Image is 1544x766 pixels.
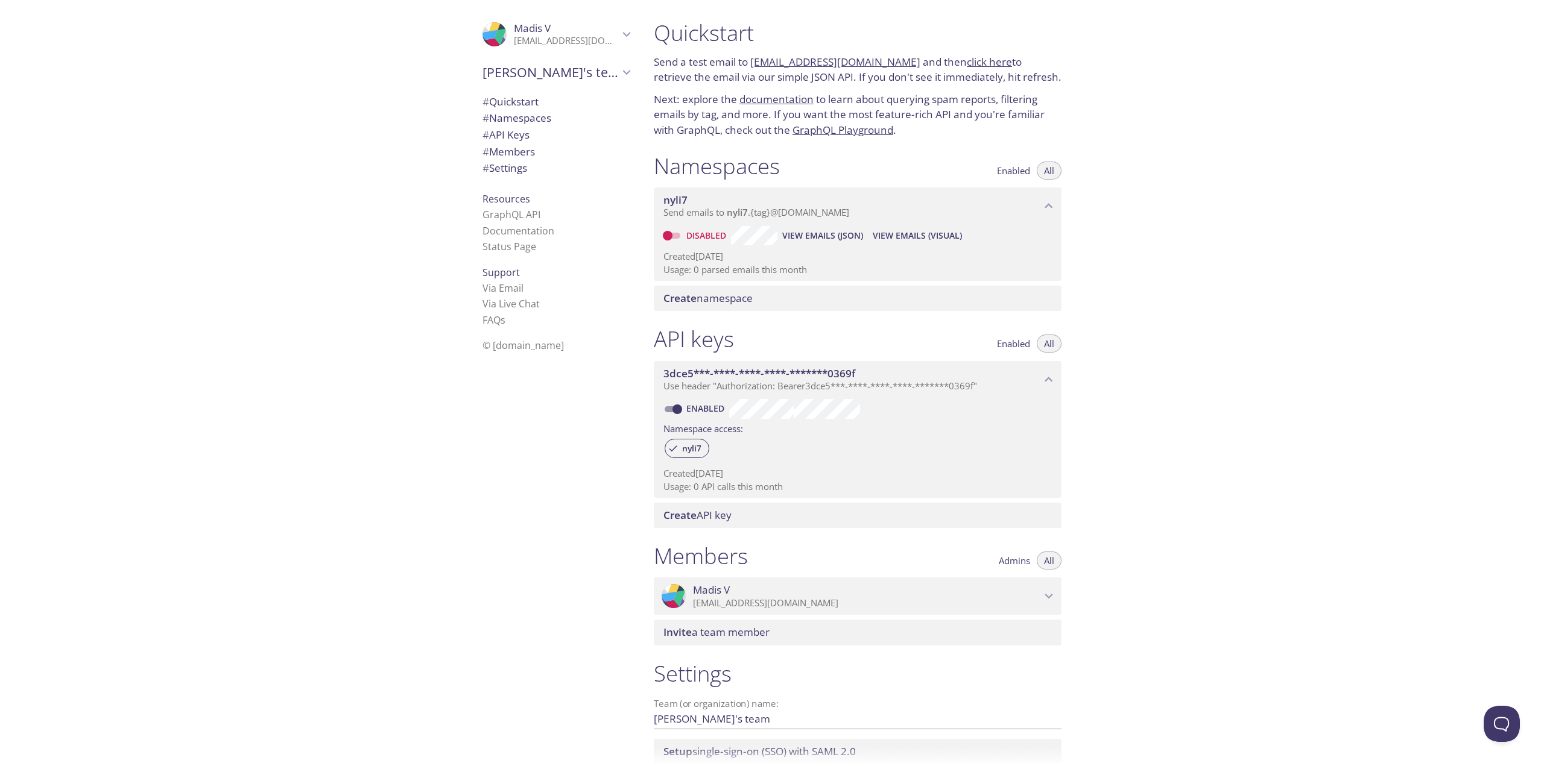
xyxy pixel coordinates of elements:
[693,597,1041,609] p: [EMAIL_ADDRESS][DOMAIN_NAME]
[675,443,709,454] span: nyli7
[654,577,1061,615] div: Madis V
[482,313,505,327] a: FAQ
[482,111,551,125] span: Namespaces
[685,403,729,414] a: Enabled
[473,14,639,54] div: Madis V
[654,92,1061,138] p: Next: explore the to learn about querying spam reports, filtering emails by tag, and more. If you...
[663,508,697,522] span: Create
[654,325,734,353] h1: API keys
[654,660,1061,687] h1: Settings
[654,542,748,570] h1: Members
[482,95,539,108] span: Quickstart
[473,110,639,127] div: Namespaces
[482,64,619,81] span: [PERSON_NAME]'s team
[663,625,692,639] span: Invite
[482,240,536,253] a: Status Page
[482,128,489,142] span: #
[663,291,753,305] span: namespace
[663,206,849,218] span: Send emails to . {tag} @[DOMAIN_NAME]
[967,55,1012,69] a: click here
[654,739,1061,764] div: Setup SSO
[750,55,920,69] a: [EMAIL_ADDRESS][DOMAIN_NAME]
[663,291,697,305] span: Create
[663,480,1052,493] p: Usage: 0 API calls this month
[654,503,1061,528] div: Create API Key
[482,161,489,175] span: #
[482,111,489,125] span: #
[663,508,732,522] span: API key
[663,193,688,207] span: nyli7
[482,266,520,279] span: Support
[501,313,505,327] span: s
[654,286,1061,311] div: Create namespace
[654,187,1061,225] div: nyli7 namespace
[473,57,639,88] div: Madis's team
[482,145,489,159] span: #
[482,145,535,159] span: Members
[1037,334,1061,353] button: All
[663,625,770,639] span: a team member
[793,123,893,137] a: GraphQL Playground
[482,192,530,206] span: Resources
[663,263,1052,276] p: Usage: 0 parsed emails this month
[663,419,743,436] label: Namespace access:
[482,339,564,352] span: © [DOMAIN_NAME]
[482,95,489,108] span: #
[1037,551,1061,570] button: All
[868,226,967,245] button: View Emails (Visual)
[1037,162,1061,180] button: All
[777,226,868,245] button: View Emails (JSON)
[473,127,639,143] div: API Keys
[685,230,731,241] a: Disabled
[482,161,527,175] span: Settings
[482,281,524,295] a: Via Email
[739,92,814,106] a: documentation
[992,551,1037,570] button: Admins
[514,21,551,35] span: Madis V
[665,439,709,458] div: nyli7
[654,152,780,180] h1: Namespaces
[654,54,1061,85] p: Send a test email to and then to retrieve the email via our simple JSON API. If you don't see it ...
[482,224,554,237] a: Documentation
[654,19,1061,46] h1: Quickstart
[654,620,1061,645] div: Invite a team member
[473,93,639,110] div: Quickstart
[482,128,530,142] span: API Keys
[1484,706,1520,742] iframe: Help Scout Beacon - Open
[473,143,639,160] div: Members
[473,160,639,177] div: Team Settings
[782,228,863,243] span: View Emails (JSON)
[482,208,540,221] a: GraphQL API
[693,583,730,597] span: Madis V
[663,250,1052,263] p: Created [DATE]
[873,228,962,243] span: View Emails (Visual)
[727,206,748,218] span: nyli7
[482,297,540,310] a: Via Live Chat
[990,334,1037,353] button: Enabled
[654,699,779,708] label: Team (or organization) name:
[663,467,1052,480] p: Created [DATE]
[990,162,1037,180] button: Enabled
[514,35,619,47] p: [EMAIL_ADDRESS][DOMAIN_NAME]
